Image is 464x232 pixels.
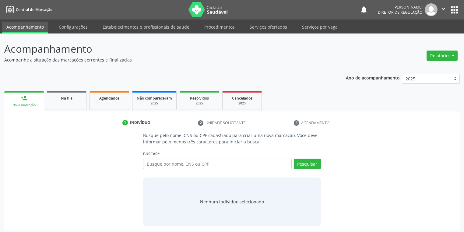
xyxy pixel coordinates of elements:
div: Nova marcação [9,103,40,107]
i:  [440,5,447,12]
div: 2025 [227,101,257,106]
a: Serviços por vaga [298,22,342,32]
span: Diretor de regulação [378,10,423,15]
div: Nenhum indivíduo selecionado [200,199,264,205]
button: Pesquisar [294,159,321,169]
div: 2025 [137,101,172,106]
button:  [438,3,449,16]
img: img [425,3,438,16]
a: Acompanhamento [2,22,48,33]
div: 2025 [184,101,215,106]
a: Configurações [54,22,92,32]
label: Buscar [143,149,160,159]
span: Não compareceram [137,96,172,101]
div: [PERSON_NAME] [378,5,423,10]
button: Relatórios [427,51,458,61]
div: person_add [21,95,27,101]
p: Acompanhe a situação das marcações correntes e finalizadas [4,57,323,63]
p: Ano de acompanhamento [346,74,400,81]
span: Na fila [61,96,72,101]
input: Busque por nome, CNS ou CPF [143,159,292,169]
button: apps [449,5,460,15]
span: Agendados [99,96,119,101]
p: Acompanhamento [4,41,323,57]
a: Estabelecimentos e profissionais de saúde [98,22,194,32]
p: Busque pelo nome, CNS ou CPF cadastrado para criar uma nova marcação. Você deve informar pelo men... [143,132,321,145]
a: Procedimentos [200,22,239,32]
span: Cancelados [232,96,252,101]
div: 1 [122,120,128,125]
button: notifications [360,5,368,14]
div: Indivíduo [130,120,150,125]
span: Resolvidos [190,96,209,101]
a: Central de Marcação [4,5,52,15]
span: Central de Marcação [16,7,52,12]
a: Serviços ofertados [245,22,291,32]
